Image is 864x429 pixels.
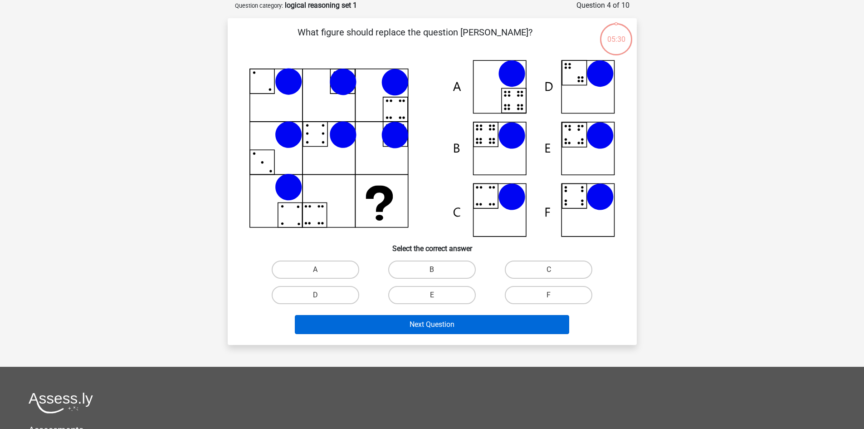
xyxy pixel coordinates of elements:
[242,237,622,253] h6: Select the correct answer
[388,286,476,304] label: E
[272,261,359,279] label: A
[285,1,357,10] strong: logical reasoning set 1
[242,25,588,53] p: What figure should replace the question [PERSON_NAME]?
[29,392,93,414] img: Assessly logo
[505,286,592,304] label: F
[235,2,283,9] small: Question category:
[295,315,569,334] button: Next Question
[388,261,476,279] label: B
[505,261,592,279] label: C
[599,22,633,45] div: 05:30
[272,286,359,304] label: D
